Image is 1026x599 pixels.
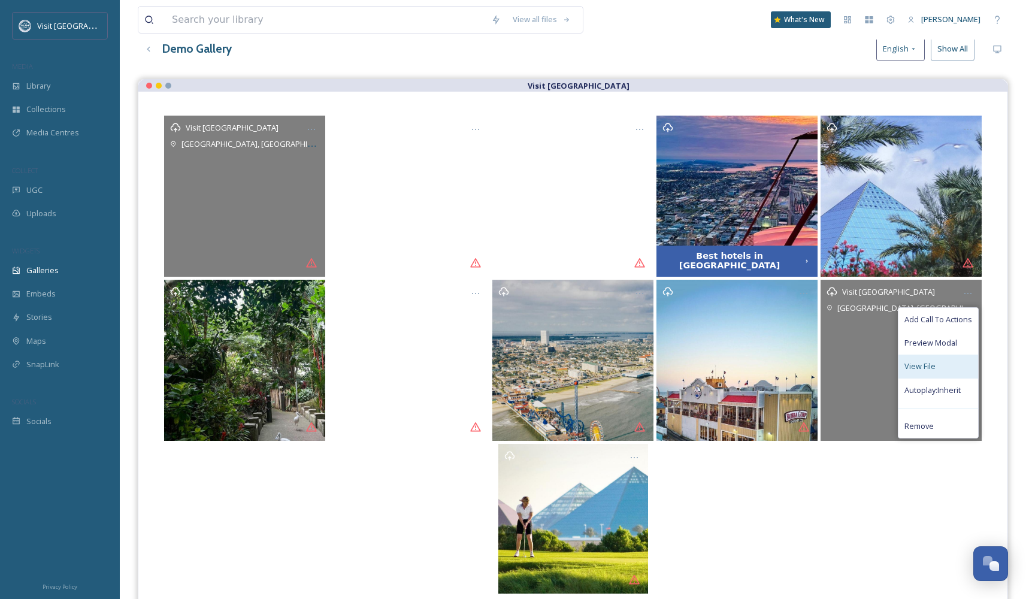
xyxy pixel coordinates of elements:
span: Privacy Policy [43,583,77,591]
span: MEDIA [12,62,33,71]
span: Uploads [26,208,56,219]
a: What's New [771,11,831,28]
a: Opens media popup. Media description: e5112dd881fbe18a7f09210b195e8a17284e331f280fe18abed3e240d03... [497,444,649,594]
span: View File [904,361,936,372]
a: Opens media popup. Media description: 58372ba8d4f1027c0530d458b4df657e21f9f9ea0258c28391268d86aeb... [163,116,327,277]
a: Opens media popup. Media description: a047a3250c66ec1d0b61e534c28595a9e75a7df64c67dbe6580e33e835c... [163,280,327,441]
span: English [883,43,909,55]
span: [GEOGRAPHIC_DATA], [GEOGRAPHIC_DATA], [GEOGRAPHIC_DATA] [181,138,417,149]
span: Autoplay: Inherit [904,385,961,396]
span: Visit [GEOGRAPHIC_DATA] [842,286,935,297]
a: Opens media popup. Media description: 912f6e83a89b900df10e710b00a633afea14b866d61ba8e66ff150dd270... [655,280,819,441]
span: SnapLink [26,359,59,370]
span: Galleries [26,265,59,276]
span: Media Centres [26,127,79,138]
span: Maps [26,335,46,347]
a: Opens media popup. Media description: 7fe2b1378392844cb643c6f7e85682b6e1454ce26474a93e03f5e6f1eaa... [491,116,655,277]
span: Library [26,80,50,92]
a: Opens media popup. Media description: 41c628e53ce531e9c395c26fcb6c4ef30fe426af0b4e8b71a6ab183d370... [819,280,983,441]
h3: Demo Gallery [162,40,232,58]
a: Opens media popup. Media description: 2dc68f8dcb36aa72663ea0fa073abb5818b8aa5c94b178346e81b8f9202... [327,280,491,441]
a: View all files [507,8,577,31]
span: Remove [904,420,934,432]
span: [PERSON_NAME] [921,14,980,25]
div: Best hotels in [GEOGRAPHIC_DATA] [662,252,797,271]
input: Search your library [166,7,485,33]
span: Preview Modal [904,337,957,349]
span: Add Call To Actions [904,314,972,325]
a: [PERSON_NAME] [901,8,986,31]
img: logo.png [19,20,31,32]
span: Stories [26,311,52,323]
a: Opens media popup. Media description: 7f848f1e86724e4e0e1a5b9588663ce7127773e30e9458490076b2c3c4b... [819,116,983,277]
span: Visit [GEOGRAPHIC_DATA] [37,20,130,31]
span: COLLECT [12,166,38,175]
button: Show All [931,37,974,61]
span: Collections [26,104,66,115]
span: SOCIALS [12,397,36,406]
a: Opens media popup. Media description: 40e1eee235fe252bd0a4540fbbf685473d5969a63e2f00ed83182a608a9... [491,280,655,441]
a: Opens media popup. Media description: 21c33b5c2dd6ad8dc50d612fa5f45f9ccd21dd92144a2b2019d391c04f7... [327,116,491,277]
button: Open Chat [973,546,1008,581]
span: WIDGETS [12,246,40,255]
span: UGC [26,184,43,196]
strong: Visit [GEOGRAPHIC_DATA] [528,80,629,91]
a: Privacy Policy [43,579,77,593]
span: Visit [GEOGRAPHIC_DATA] [186,122,279,133]
span: Embeds [26,288,56,299]
a: Opens media popup. Media description: eb57b395fae70f594caa759f6bd89baf67bc605c78ddc1545f1920f2fab... [655,116,819,277]
span: Socials [26,416,52,427]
